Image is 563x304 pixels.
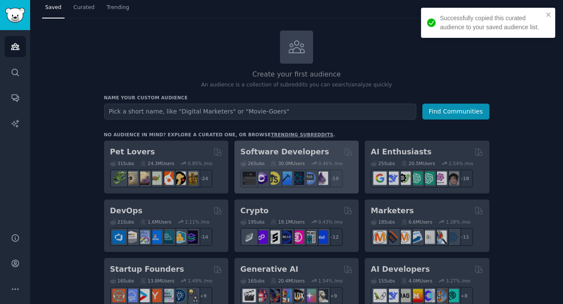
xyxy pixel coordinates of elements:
button: close [546,11,552,18]
button: Find Communities [422,104,489,120]
div: No audience in mind? Explore a curated one, or browse . [104,132,335,138]
img: GummySearch logo [5,8,25,23]
span: Curated [74,4,95,12]
input: Pick a short name, like "Digital Marketers" or "Movie-Goers" [104,104,416,120]
h2: Create your first audience [104,69,489,80]
a: Saved [42,1,65,18]
a: Curated [71,1,98,18]
div: Successfully copied this curated audience to your saved audience list. [440,14,543,32]
h3: Name your custom audience [104,95,489,101]
span: Trending [107,4,129,12]
span: Saved [45,4,62,12]
a: Trending [104,1,132,18]
p: An audience is a collection of subreddits you can search/analyze quickly [104,81,489,89]
a: trending subreddits [271,132,333,137]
